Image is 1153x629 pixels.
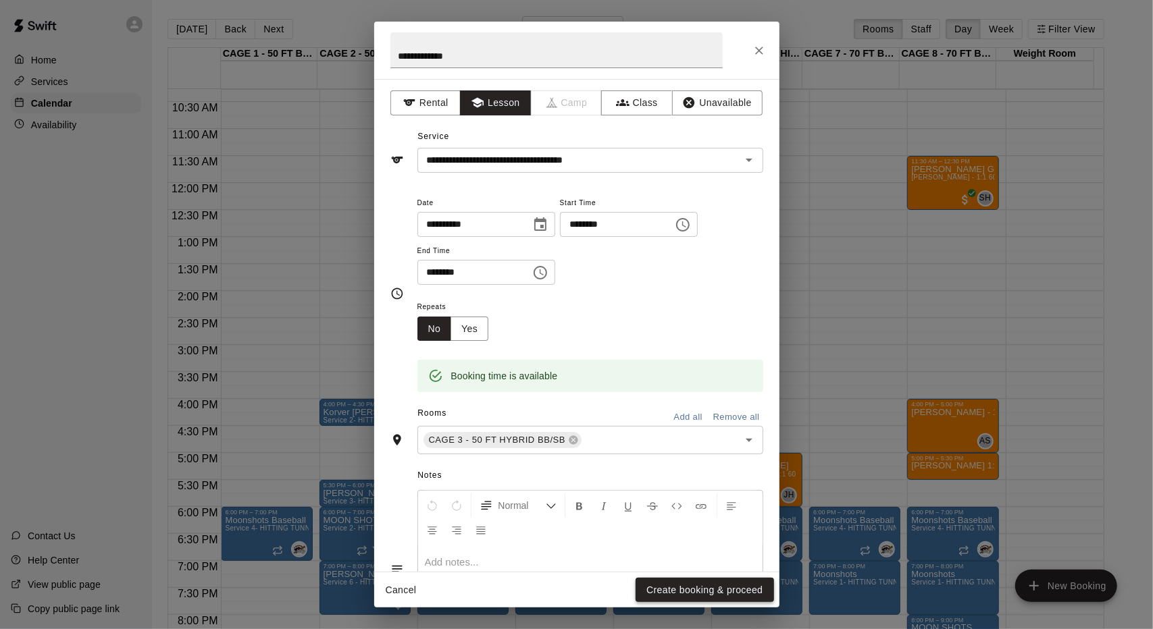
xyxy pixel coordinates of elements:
[617,493,640,518] button: Format Underline
[740,151,759,169] button: Open
[474,493,562,518] button: Formatting Options
[424,433,571,447] span: CAGE 3 - 50 FT HYBRID BB/SB
[669,211,696,238] button: Choose time, selected time is 3:00 PM
[451,317,488,341] button: Yes
[417,465,763,487] span: Notes
[532,90,603,115] span: Camps can only be created in the Services page
[390,287,404,300] svg: Timing
[568,493,591,518] button: Format Bold
[424,432,582,448] div: CAGE 3 - 50 FT HYBRID BB/SB
[740,431,759,449] button: Open
[710,407,763,428] button: Remove all
[390,90,461,115] button: Rental
[390,153,404,167] svg: Service
[417,298,500,317] span: Repeats
[421,493,444,518] button: Undo
[417,408,446,418] span: Rooms
[469,518,492,542] button: Justify Align
[460,90,531,115] button: Lesson
[498,499,546,512] span: Normal
[720,493,743,518] button: Left Align
[421,518,444,542] button: Center Align
[390,562,404,576] svg: Notes
[390,433,404,447] svg: Rooms
[672,90,763,115] button: Unavailable
[667,407,710,428] button: Add all
[527,211,554,238] button: Choose date, selected date is Aug 18, 2025
[445,493,468,518] button: Redo
[601,90,672,115] button: Class
[451,364,558,388] div: Booking time is available
[560,194,698,213] span: Start Time
[417,132,449,141] span: Service
[527,259,554,286] button: Choose time, selected time is 4:00 PM
[747,38,771,63] button: Close
[665,493,688,518] button: Insert Code
[380,578,423,603] button: Cancel
[417,242,555,261] span: End Time
[417,317,452,341] button: No
[417,194,555,213] span: Date
[641,493,664,518] button: Format Strikethrough
[636,578,773,603] button: Create booking & proceed
[417,317,489,341] div: outlined button group
[592,493,615,518] button: Format Italics
[445,518,468,542] button: Right Align
[690,493,713,518] button: Insert Link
